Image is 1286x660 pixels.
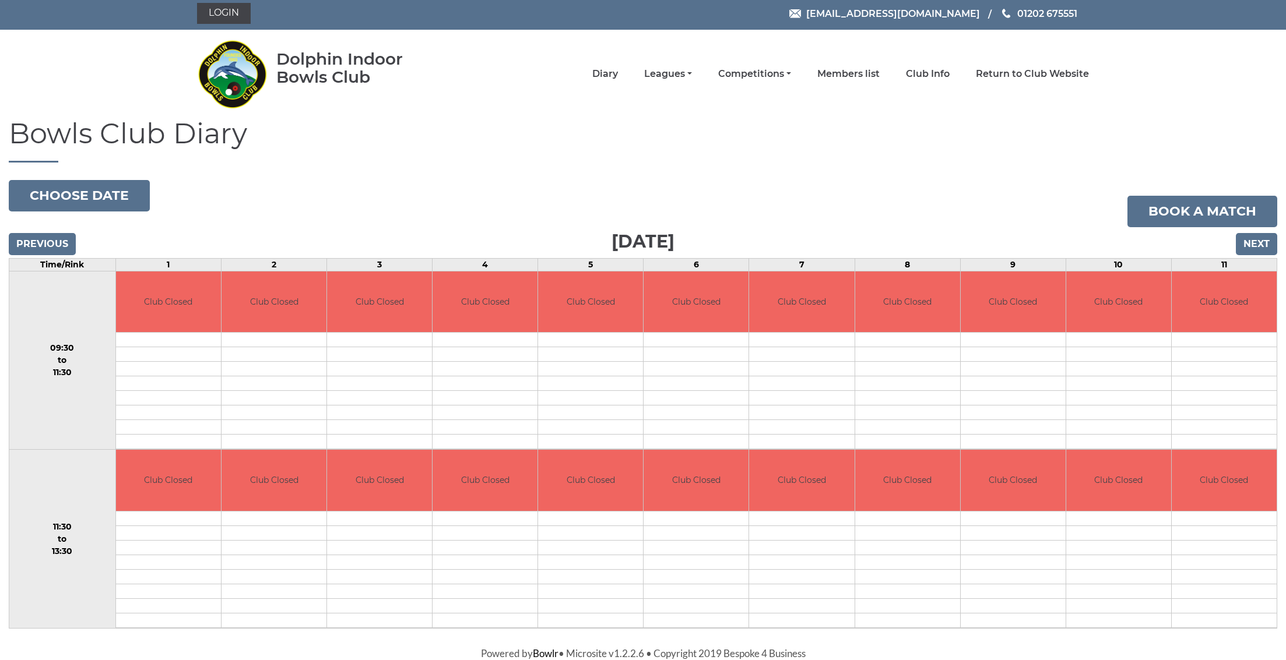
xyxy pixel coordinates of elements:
td: Club Closed [855,450,960,511]
a: Club Info [906,68,950,80]
td: Club Closed [749,271,854,333]
a: Diary [592,68,618,80]
td: Club Closed [1066,450,1171,511]
img: Dolphin Indoor Bowls Club [197,33,267,115]
td: 9 [960,258,1066,271]
a: Competitions [718,68,791,80]
td: 4 [433,258,538,271]
td: 09:30 to 11:30 [9,271,116,450]
td: Club Closed [1172,271,1277,333]
a: Phone us 01202 675551 [1000,6,1077,21]
td: Club Closed [644,450,749,511]
input: Previous [9,233,76,255]
button: Choose date [9,180,150,211]
td: Club Closed [644,271,749,333]
span: Powered by • Microsite v1.2.2.6 • Copyright 2019 Bespoke 4 Business [481,647,806,659]
a: Bowlr [533,647,558,659]
td: Club Closed [1172,450,1277,511]
td: 8 [855,258,960,271]
td: 2 [221,258,326,271]
a: Return to Club Website [976,68,1089,80]
td: Time/Rink [9,258,116,271]
td: 3 [327,258,433,271]
span: [EMAIL_ADDRESS][DOMAIN_NAME] [806,8,980,19]
a: Leagues [644,68,692,80]
td: Club Closed [538,450,643,511]
a: Members list [817,68,880,80]
td: Club Closed [116,450,221,511]
td: Club Closed [538,271,643,333]
a: Login [197,3,251,24]
td: Club Closed [116,271,221,333]
h1: Bowls Club Diary [9,118,1277,163]
div: Dolphin Indoor Bowls Club [276,50,440,86]
td: 10 [1066,258,1171,271]
td: Club Closed [855,271,960,333]
td: 11:30 to 13:30 [9,450,116,629]
img: Phone us [1002,9,1010,18]
td: Club Closed [961,271,1066,333]
td: Club Closed [433,450,537,511]
td: Club Closed [749,450,854,511]
td: Club Closed [1066,271,1171,333]
td: 5 [538,258,644,271]
td: 11 [1171,258,1277,271]
td: Club Closed [327,450,432,511]
input: Next [1236,233,1277,255]
td: 7 [749,258,855,271]
td: Club Closed [433,271,537,333]
td: Club Closed [222,271,326,333]
td: 1 [115,258,221,271]
span: 01202 675551 [1017,8,1077,19]
img: Email [789,9,801,18]
td: Club Closed [222,450,326,511]
td: Club Closed [961,450,1066,511]
td: 6 [644,258,749,271]
a: Book a match [1127,196,1277,227]
td: Club Closed [327,271,432,333]
a: Email [EMAIL_ADDRESS][DOMAIN_NAME] [789,6,980,21]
